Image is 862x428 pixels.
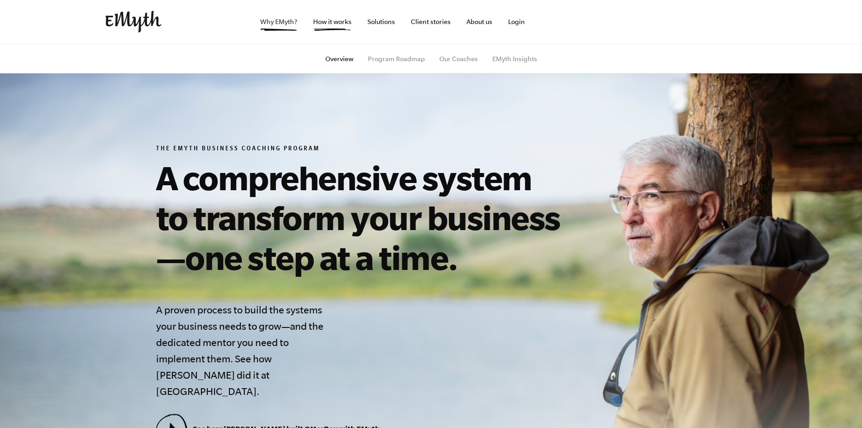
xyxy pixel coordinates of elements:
[492,55,537,63] a: EMyth Insights
[325,55,353,63] a: Overview
[156,158,569,277] h1: A comprehensive system to transform your business—one step at a time.
[156,302,330,399] h4: A proven process to build the systems your business needs to grow—and the dedicated mentor you ne...
[817,385,862,428] iframe: Chat Widget
[562,12,657,32] iframe: Embedded CTA
[156,145,569,154] h6: The EMyth Business Coaching Program
[662,12,757,32] iframe: Embedded CTA
[105,11,162,33] img: EMyth
[368,55,425,63] a: Program Roadmap
[439,55,478,63] a: Our Coaches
